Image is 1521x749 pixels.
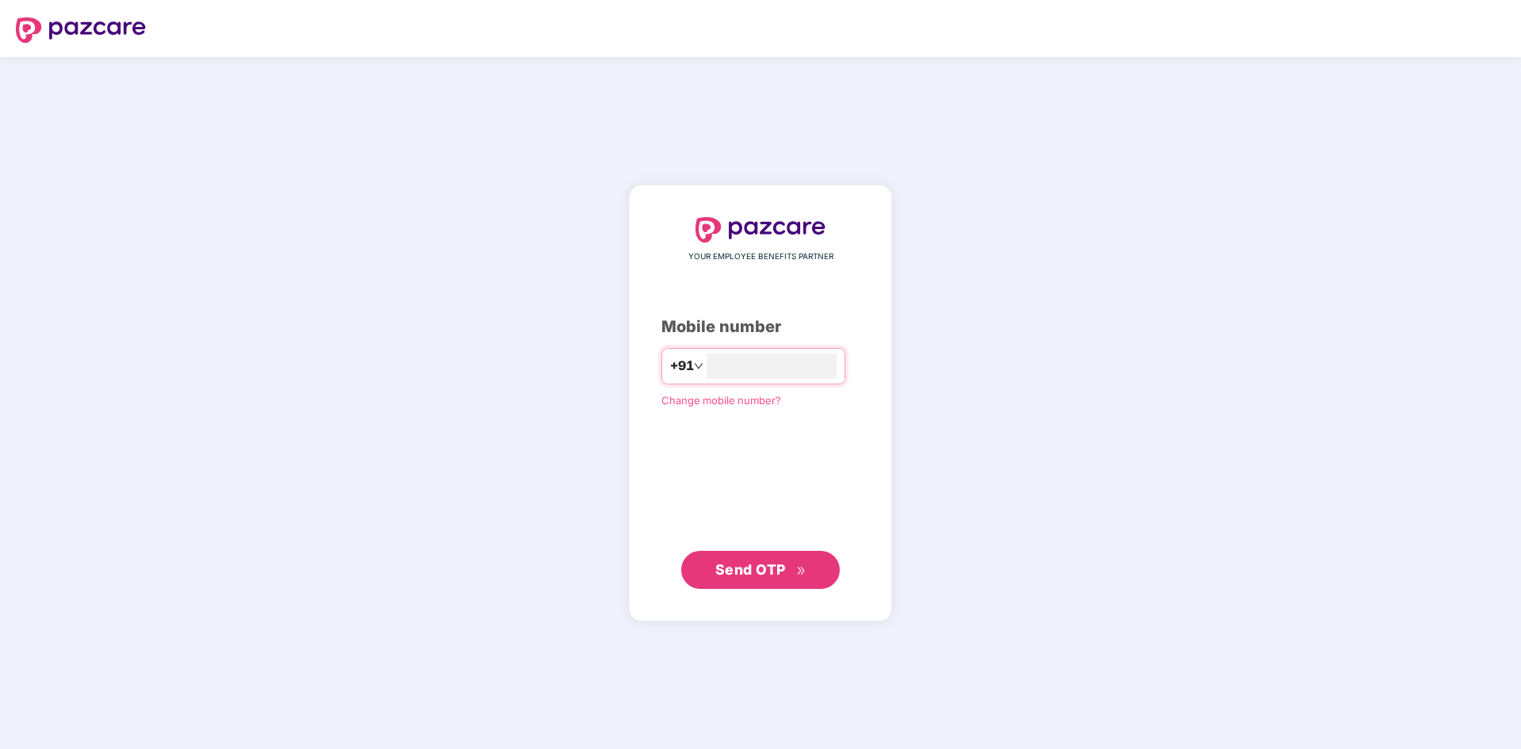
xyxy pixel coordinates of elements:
[681,551,840,589] button: Send OTPdouble-right
[661,315,860,339] div: Mobile number
[661,394,781,407] a: Change mobile number?
[688,250,833,263] span: YOUR EMPLOYEE BENEFITS PARTNER
[715,561,786,578] span: Send OTP
[695,217,826,243] img: logo
[670,356,694,376] span: +91
[16,17,146,43] img: logo
[694,361,703,371] span: down
[796,566,806,576] span: double-right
